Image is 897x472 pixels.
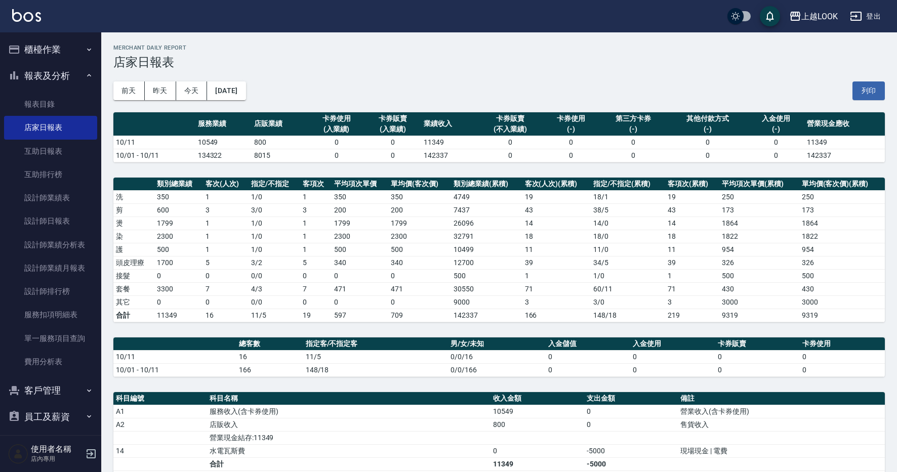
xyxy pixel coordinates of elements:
[665,203,719,217] td: 43
[154,230,202,243] td: 2300
[300,190,332,203] td: 1
[750,124,802,135] div: (-)
[332,178,388,191] th: 平均項次單價
[252,112,308,136] th: 店販業績
[332,217,388,230] td: 1799
[760,6,780,26] button: save
[719,217,799,230] td: 1864
[799,203,885,217] td: 173
[448,363,546,376] td: 0/0/166
[4,303,97,326] a: 服務扣項明細表
[591,217,665,230] td: 14 / 0
[300,309,332,322] td: 19
[584,457,678,470] td: -5000
[154,190,202,203] td: 350
[300,256,332,269] td: 5
[451,282,522,295] td: 30550
[4,233,97,256] a: 設計師業績分析表
[477,136,542,149] td: 0
[113,243,154,256] td: 護
[799,178,885,191] th: 單均價(客次價)(累積)
[715,350,800,363] td: 0
[300,282,332,295] td: 7
[451,295,522,309] td: 9000
[4,36,97,63] button: 櫃檯作業
[799,282,885,295] td: 430
[388,282,451,295] td: 471
[154,309,202,322] td: 11349
[799,269,885,282] td: 500
[203,295,249,309] td: 0
[308,149,365,162] td: 0
[113,350,236,363] td: 10/11
[591,309,665,322] td: 148/18
[491,418,584,431] td: 800
[522,203,591,217] td: 43
[364,149,421,162] td: 0
[448,337,546,351] th: 男/女/未知
[591,243,665,256] td: 11 / 0
[665,190,719,203] td: 19
[207,392,491,405] th: 科目名稱
[388,230,451,243] td: 2300
[522,256,591,269] td: 39
[154,256,202,269] td: 1700
[12,9,41,22] img: Logo
[804,136,885,149] td: 11349
[522,190,591,203] td: 19
[591,230,665,243] td: 18 / 0
[249,269,300,282] td: 0 / 0
[367,113,419,124] div: 卡券販賣
[678,444,885,457] td: 現場現金 | 電費
[678,418,885,431] td: 售貨收入
[113,190,154,203] td: 洗
[804,149,885,162] td: 142337
[113,418,207,431] td: A2
[601,124,665,135] div: (-)
[451,203,522,217] td: 7437
[799,309,885,322] td: 9319
[665,256,719,269] td: 39
[491,405,584,418] td: 10549
[207,444,491,457] td: 水電瓦斯費
[31,444,83,454] h5: 使用者名稱
[750,113,802,124] div: 入金使用
[584,418,678,431] td: 0
[195,112,252,136] th: 服務業績
[599,149,667,162] td: 0
[113,55,885,69] h3: 店家日報表
[591,190,665,203] td: 18 / 1
[545,113,597,124] div: 卡券使用
[670,124,746,135] div: (-)
[584,405,678,418] td: 0
[249,295,300,309] td: 0 / 0
[665,269,719,282] td: 1
[480,124,540,135] div: (不入業績)
[799,256,885,269] td: 326
[491,457,584,470] td: 11349
[113,256,154,269] td: 頭皮理療
[451,309,522,322] td: 142337
[113,282,154,295] td: 套餐
[665,309,719,322] td: 219
[4,163,97,186] a: 互助排行榜
[4,186,97,209] a: 設計師業績表
[332,203,388,217] td: 200
[678,405,885,418] td: 營業收入(含卡券使用)
[719,178,799,191] th: 平均項次單價(累積)
[300,295,332,309] td: 0
[154,269,202,282] td: 0
[4,327,97,350] a: 單一服務項目查詢
[451,217,522,230] td: 26096
[545,124,597,135] div: (-)
[332,269,388,282] td: 0
[249,217,300,230] td: 1 / 0
[249,282,300,295] td: 4 / 3
[785,6,842,27] button: 上越LOOK
[300,230,332,243] td: 1
[719,295,799,309] td: 3000
[719,203,799,217] td: 173
[748,149,804,162] td: 0
[388,309,451,322] td: 709
[203,282,249,295] td: 7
